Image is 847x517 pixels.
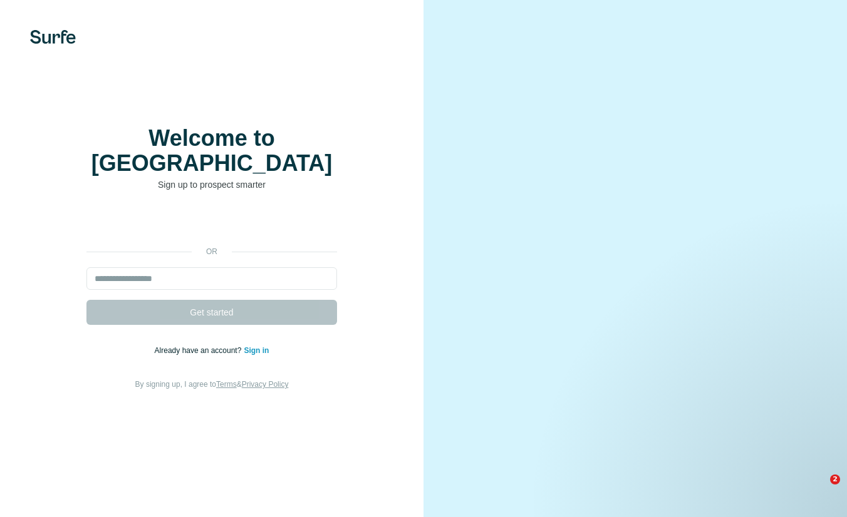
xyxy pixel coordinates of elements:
p: or [192,246,232,257]
a: Sign in [244,346,269,355]
p: Sign up to prospect smarter [86,178,337,191]
span: Already have an account? [155,346,244,355]
h1: Welcome to [GEOGRAPHIC_DATA] [86,126,337,176]
iframe: Intercom live chat [804,474,834,504]
a: Privacy Policy [242,380,289,389]
span: 2 [830,474,840,484]
img: Surfe's logo [30,30,76,44]
iframe: Sign in with Google Button [80,210,343,237]
a: Terms [216,380,237,389]
span: By signing up, I agree to & [135,380,289,389]
iframe: Sign in with Google Dialog [590,13,834,170]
